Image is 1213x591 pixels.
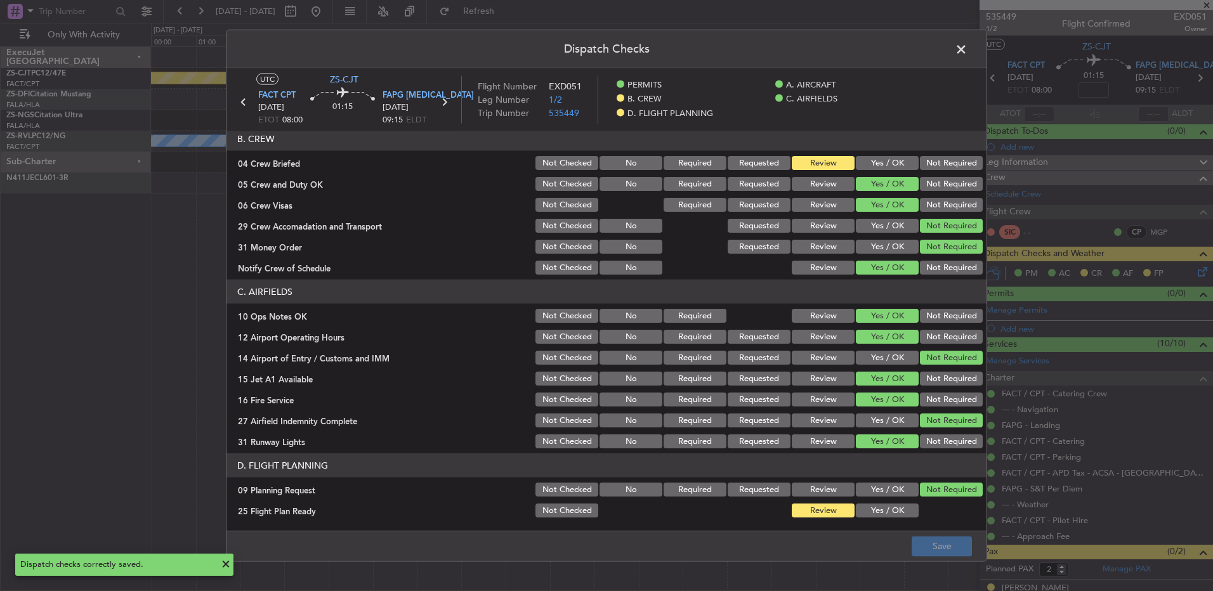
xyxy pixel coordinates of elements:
button: Not Required [920,434,983,448]
button: Not Required [920,156,983,170]
button: Not Required [920,393,983,406]
button: Not Required [920,330,983,344]
button: Not Required [920,261,983,275]
button: Not Required [920,198,983,212]
button: Not Required [920,219,983,233]
button: Not Required [920,413,983,427]
button: Not Required [920,372,983,386]
header: Dispatch Checks [226,30,987,68]
button: Not Required [920,351,983,365]
button: Not Required [920,240,983,254]
button: Not Required [920,483,983,497]
div: Dispatch checks correctly saved. [20,559,214,571]
button: Not Required [920,177,983,191]
button: Not Required [920,309,983,323]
